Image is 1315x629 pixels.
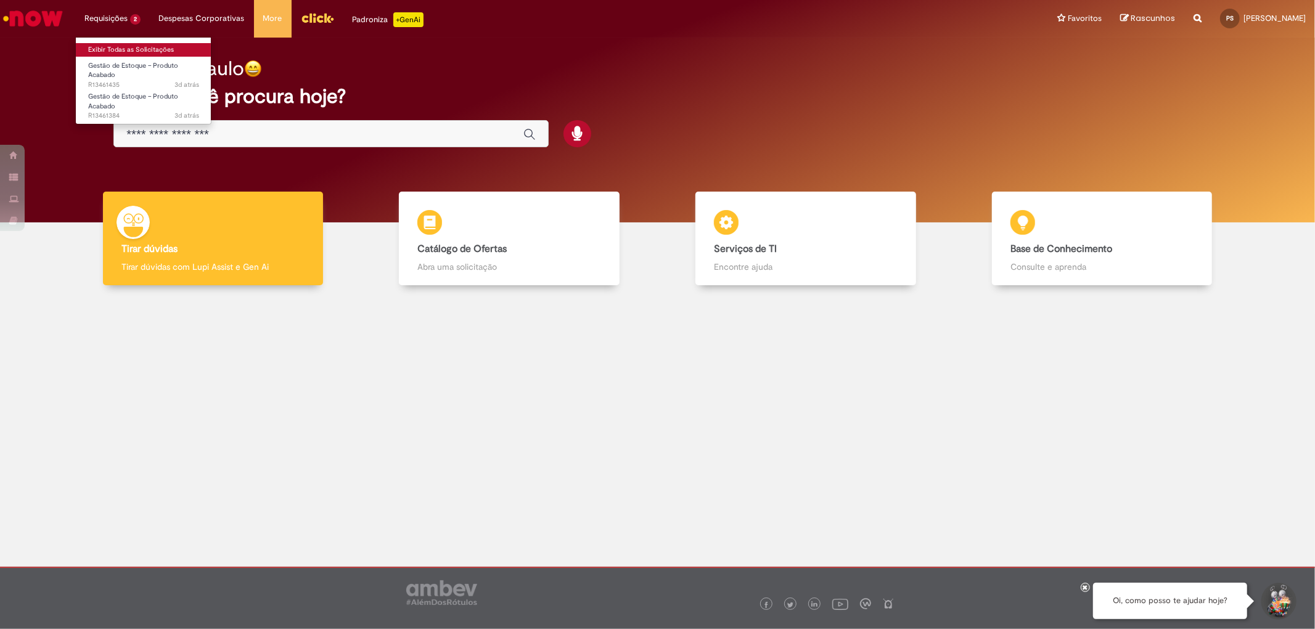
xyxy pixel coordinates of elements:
a: Aberto R13461384 : Gestão de Estoque – Produto Acabado [76,90,211,116]
img: logo_footer_facebook.png [763,602,769,608]
span: Gestão de Estoque – Produto Acabado [88,92,178,111]
span: More [263,12,282,25]
img: logo_footer_naosei.png [883,598,894,609]
span: Requisições [84,12,128,25]
a: Base de Conhecimento Consulte e aprenda [954,192,1250,286]
button: Iniciar Conversa de Suporte [1260,583,1297,620]
div: Oi, como posso te ajudar hoje? [1093,583,1247,619]
ul: Requisições [75,37,211,124]
img: logo_footer_youtube.png [832,596,848,612]
p: Abra uma solicitação [417,261,600,273]
span: Gestão de Estoque – Produto Acabado [88,61,178,80]
p: Encontre ajuda [714,261,897,273]
span: Favoritos [1068,12,1102,25]
a: Aberto R13461435 : Gestão de Estoque – Produto Acabado [76,59,211,86]
span: Despesas Corporativas [159,12,245,25]
a: Catálogo de Ofertas Abra uma solicitação [361,192,658,286]
span: PS [1226,14,1234,22]
p: +GenAi [393,12,424,27]
a: Exibir Todas as Solicitações [76,43,211,57]
b: Base de Conhecimento [1010,243,1112,255]
span: R13461384 [88,111,199,121]
img: logo_footer_linkedin.png [811,601,817,609]
time: 29/08/2025 10:12:39 [174,111,199,120]
a: Rascunhos [1120,13,1175,25]
b: Serviços de TI [714,243,777,255]
a: Tirar dúvidas Tirar dúvidas com Lupi Assist e Gen Ai [65,192,361,286]
div: Padroniza [353,12,424,27]
span: R13461435 [88,80,199,90]
span: 3d atrás [174,80,199,89]
p: Consulte e aprenda [1010,261,1194,273]
img: ServiceNow [1,6,65,31]
span: Rascunhos [1131,12,1175,24]
b: Tirar dúvidas [121,243,178,255]
b: Catálogo de Ofertas [417,243,507,255]
img: logo_footer_twitter.png [787,602,793,608]
span: 2 [130,14,141,25]
img: click_logo_yellow_360x200.png [301,9,334,27]
h2: O que você procura hoje? [113,86,1201,107]
span: 3d atrás [174,111,199,120]
img: happy-face.png [244,60,262,78]
img: logo_footer_ambev_rotulo_gray.png [406,580,477,605]
time: 29/08/2025 10:18:56 [174,80,199,89]
p: Tirar dúvidas com Lupi Assist e Gen Ai [121,261,305,273]
a: Serviços de TI Encontre ajuda [658,192,954,286]
img: logo_footer_workplace.png [860,598,871,609]
span: [PERSON_NAME] [1243,13,1306,23]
